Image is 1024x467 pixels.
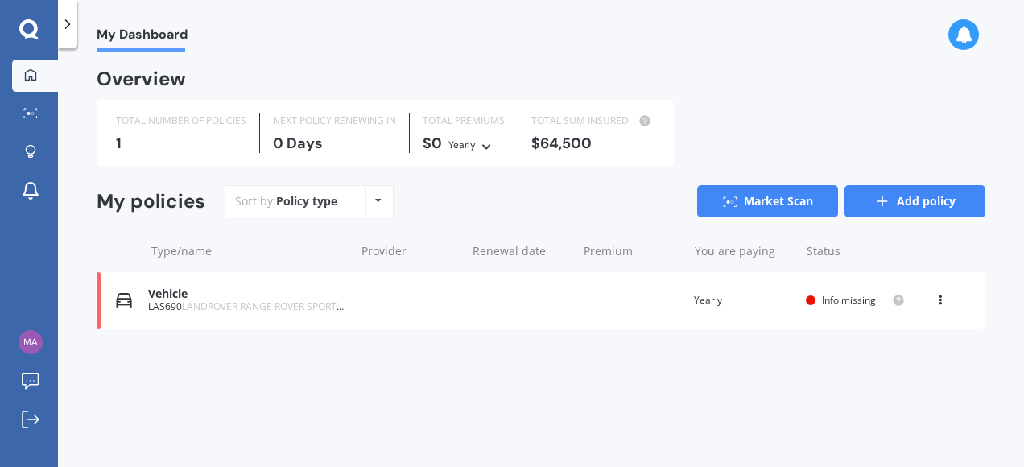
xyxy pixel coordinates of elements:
[97,27,188,48] span: My Dashboard
[423,135,505,153] div: $0
[116,292,132,308] img: Vehicle
[148,301,346,312] div: LAS690
[822,293,876,307] span: Info missing
[116,135,246,151] div: 1
[448,137,476,153] div: Yearly
[844,185,985,217] a: Add policy
[531,113,654,129] div: TOTAL SUM INSURED
[531,135,654,151] div: $64,500
[235,193,337,209] div: Sort by:
[473,243,571,259] div: Renewal date
[361,243,460,259] div: Provider
[697,185,838,217] a: Market Scan
[182,300,361,313] span: LANDROVER RANGE ROVER SPORT 2017
[807,243,905,259] div: Status
[695,243,793,259] div: You are paying
[116,113,246,129] div: TOTAL NUMBER OF POLICIES
[151,243,349,259] div: Type/name
[148,287,346,301] div: Vehicle
[273,113,396,129] div: NEXT POLICY RENEWING IN
[694,292,793,308] div: Yearly
[97,190,205,213] div: My policies
[423,113,505,129] div: TOTAL PREMIUMS
[273,135,396,151] div: 0 Days
[584,243,682,259] div: Premium
[276,193,337,209] div: Policy type
[19,330,43,354] img: b4247b71c49df826afde8dd5d2e768fa
[97,71,186,87] div: Overview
